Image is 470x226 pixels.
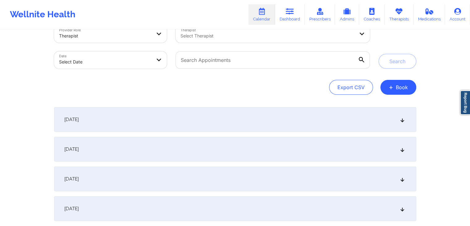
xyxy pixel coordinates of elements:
[329,80,373,95] button: Export CSV
[248,4,275,25] a: Calendar
[59,55,152,69] div: Select Date
[64,206,79,212] span: [DATE]
[64,146,79,152] span: [DATE]
[359,4,385,25] a: Coaches
[445,4,470,25] a: Account
[64,176,79,182] span: [DATE]
[59,29,152,43] div: Therapist
[305,4,335,25] a: Prescribers
[64,116,79,123] span: [DATE]
[335,4,359,25] a: Admins
[379,54,416,69] button: Search
[380,80,416,95] button: +Book
[275,4,305,25] a: Dashboard
[413,4,445,25] a: Medications
[389,85,393,89] span: +
[460,90,470,115] a: Report Bug
[385,4,413,25] a: Therapists
[176,51,370,69] input: Search Appointments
